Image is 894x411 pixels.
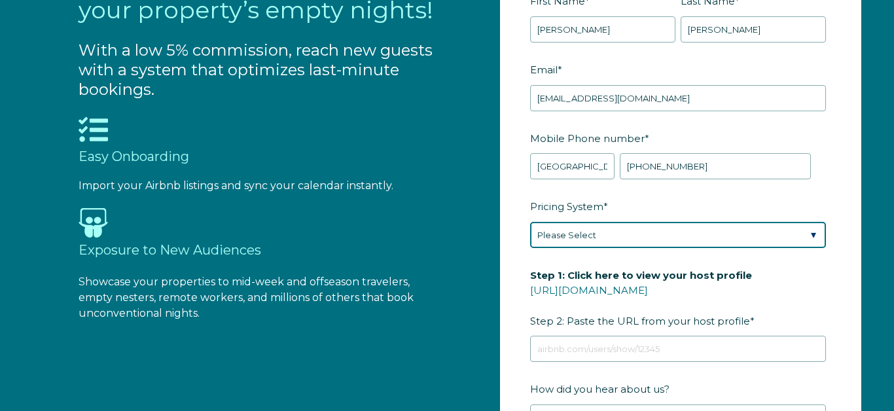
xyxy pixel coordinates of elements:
span: Import your Airbnb listings and sync your calendar instantly. [79,179,393,192]
span: Showcase your properties to mid-week and offseason travelers, empty nesters, remote workers, and ... [79,276,414,319]
span: Email [530,60,558,80]
span: Pricing System [530,196,603,217]
span: Easy Onboarding [79,149,189,164]
span: Exposure to New Audiences [79,242,261,258]
span: Step 2: Paste the URL from your host profile [530,265,752,331]
a: [URL][DOMAIN_NAME] [530,284,648,296]
span: Step 1: Click here to view your host profile [530,265,752,285]
input: airbnb.com/users/show/12345 [530,336,826,362]
span: Mobile Phone number [530,128,645,149]
span: How did you hear about us? [530,379,670,399]
span: With a low 5% commission, reach new guests with a system that optimizes last-minute bookings. [79,41,433,99]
